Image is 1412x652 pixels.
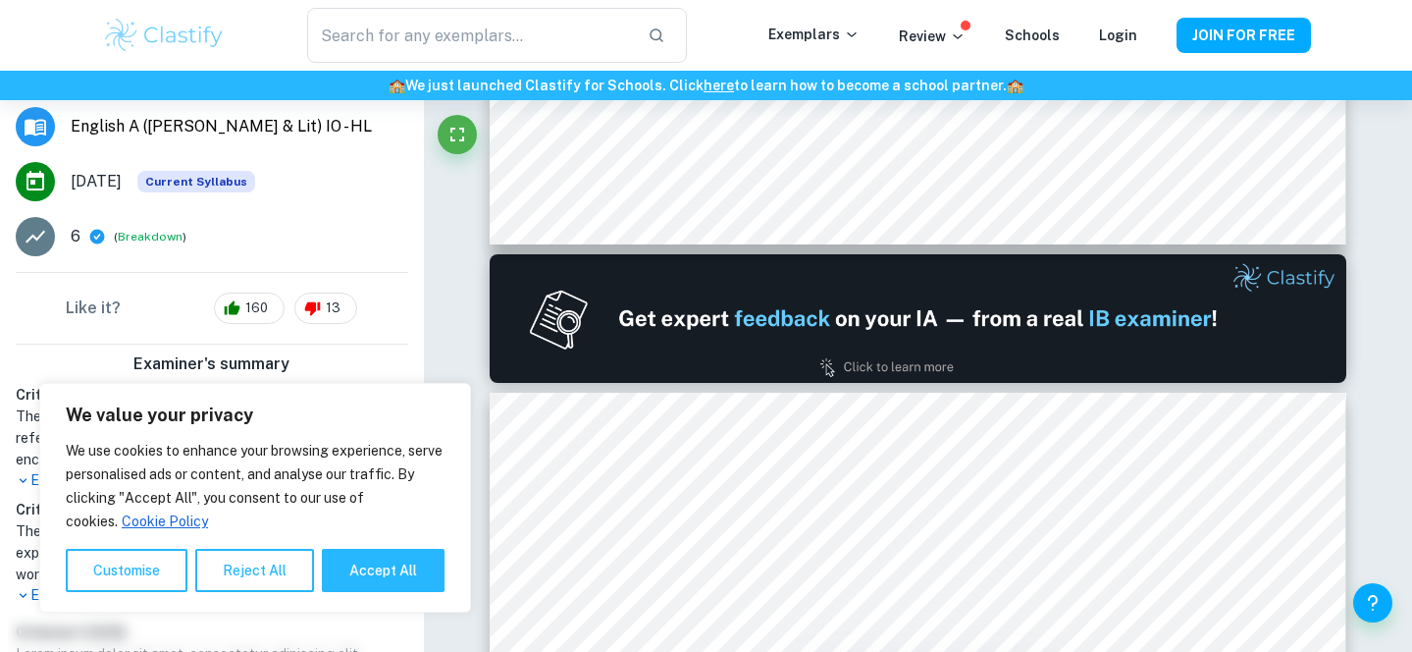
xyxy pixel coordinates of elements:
button: Reject All [195,549,314,592]
img: Clastify logo [102,16,227,55]
span: [DATE] [71,170,122,193]
span: ( ) [114,228,186,246]
h1: The student's oral presentation provides a balanced exploration of the photographs by [PERSON_NAM... [16,520,408,585]
span: Current Syllabus [137,171,255,192]
p: We use cookies to enhance your browsing experience, serve personalised ads or content, and analys... [66,439,445,533]
button: Fullscreen [438,115,477,154]
a: here [704,78,734,93]
p: 6 [71,225,80,248]
button: Accept All [322,549,445,592]
div: 160 [214,293,285,324]
a: Login [1099,27,1137,43]
span: 160 [235,299,279,318]
span: 🏫 [389,78,405,93]
button: Customise [66,549,187,592]
h6: Criterion B [ 7 / 10 ]: [16,499,408,520]
button: JOIN FOR FREE [1177,18,1311,53]
button: Help and Feedback [1353,583,1392,623]
div: This exemplar is based on the current syllabus. Feel free to refer to it for inspiration/ideas wh... [137,171,255,192]
span: English A ([PERSON_NAME] & Lit) IO - HL [71,115,408,138]
h1: The student has chosen extracts or works that include references to the global issue of repressio... [16,406,408,470]
span: 13 [315,299,351,318]
p: Review [899,26,966,47]
div: We value your privacy [39,383,471,613]
h6: Examiner's summary [8,353,416,376]
a: Cookie Policy [121,513,209,530]
div: 13 [294,293,357,324]
input: Search for any exemplars... [307,8,631,63]
span: 🏫 [1007,78,1023,93]
a: Schools [1005,27,1060,43]
button: Breakdown [118,228,183,245]
p: Exemplars [768,24,860,45]
p: Expand [16,585,408,606]
h6: Criterion A [ 7 / 10 ]: [16,384,408,406]
p: Expand [16,470,408,491]
h6: Like it? [66,297,121,320]
h6: We just launched Clastify for Schools. Click to learn how to become a school partner. [4,75,1408,96]
p: We value your privacy [66,404,445,427]
img: Ad [490,254,1345,383]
